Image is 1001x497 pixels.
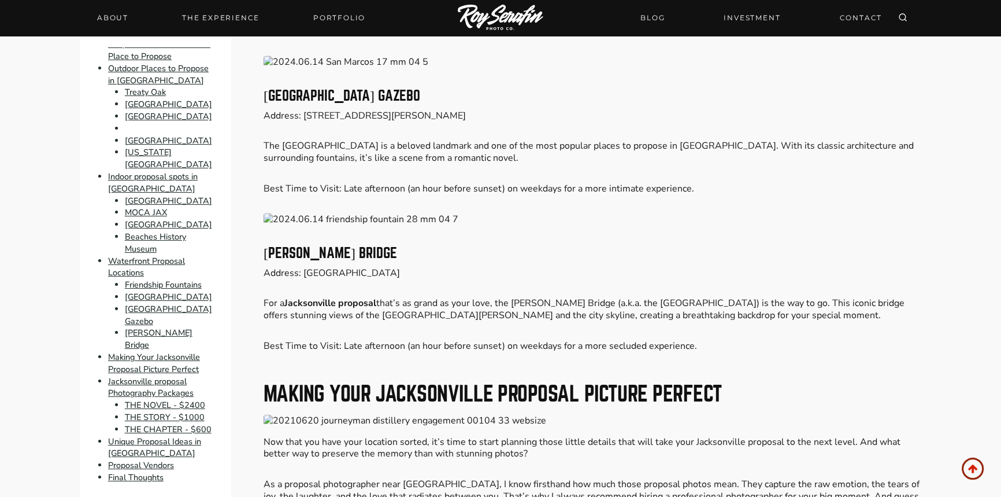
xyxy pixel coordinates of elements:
[125,134,212,146] a: [GEOGRAPHIC_DATA]
[264,267,921,279] p: Address: [GEOGRAPHIC_DATA]
[962,458,984,480] a: Scroll to top
[264,89,921,103] h3: [GEOGRAPHIC_DATA] Gazebo
[264,213,921,226] img: Best Proposal Ideas & Places to Propose in Jacksonville 19
[125,86,166,98] a: Treaty Oak
[125,230,186,254] a: Beaches History Museum
[832,8,889,28] a: CONTACT
[125,146,212,170] a: [US_STATE][GEOGRAPHIC_DATA]
[264,384,921,404] h2: Making Your Jacksonville Proposal Picture Perfect
[264,415,921,427] img: Best Proposal Ideas & Places to Propose in Jacksonville 20
[125,98,212,109] a: [GEOGRAPHIC_DATA]
[264,340,921,352] p: Best Time to Visit: Late afternoon (an hour before sunset) on weekdays for a more secluded experi...
[175,10,266,26] a: THE EXPERIENCE
[125,423,212,435] a: THE CHAPTER - $600
[90,10,135,26] a: About
[284,297,376,310] strong: Jacksonville proposal
[125,110,212,122] a: [GEOGRAPHIC_DATA]
[108,255,185,278] a: Waterfront Proposal Locations
[264,110,921,122] p: Address: [STREET_ADDRESS][PERSON_NAME]
[633,8,672,28] a: BLOG
[264,246,921,260] h3: [PERSON_NAME] Bridge
[264,297,921,322] p: For a that’s as grand as your love, the [PERSON_NAME] Bridge (a.k.a. the [GEOGRAPHIC_DATA]) is th...
[125,303,212,326] a: [GEOGRAPHIC_DATA] Gazebo
[264,183,921,195] p: Best Time to Visit: Late afternoon (an hour before sunset) on weekdays for a more intimate experi...
[264,140,921,164] p: The [GEOGRAPHIC_DATA] is a beloved landmark and one of the most popular places to propose in [GEO...
[264,25,921,38] p: Best Time to Visit: Early morning (before 10am) or late afternoon (an hour before sunset) on week...
[633,8,889,28] nav: Secondary Navigation
[458,5,543,32] img: Logo of Roy Serafin Photo Co., featuring stylized text in white on a light background, representi...
[125,399,205,410] a: THE NOVEL - $2400
[264,56,921,68] img: Best Proposal Ideas & Places to Propose in Jacksonville 18
[108,375,194,399] a: Jacksonville proposal Photography Packages
[125,207,167,218] a: MOCA JAX
[108,170,198,194] a: Indoor proposal spots in [GEOGRAPHIC_DATA]
[125,411,205,422] a: THE STORY - $1000
[108,38,210,61] a: Why Jacksonville is a Great Place to Propose
[108,62,209,86] a: Outdoor Places to Propose in [GEOGRAPHIC_DATA]
[717,8,787,28] a: INVESTMENT
[895,10,911,26] button: View Search Form
[108,351,200,374] a: Making Your Jacksonville Proposal Picture Perfect
[125,290,212,302] a: [GEOGRAPHIC_DATA]
[306,10,372,26] a: Portfolio
[108,471,164,483] a: Final Thoughts
[108,459,174,470] a: Proposal Vendors
[125,194,212,206] a: [GEOGRAPHIC_DATA]
[125,218,212,230] a: [GEOGRAPHIC_DATA]
[90,10,372,26] nav: Primary Navigation
[264,436,921,461] p: Now that you have your location sorted, it’s time to start planning those little details that wil...
[125,278,202,290] a: Friendship Fountains
[125,327,192,351] a: [PERSON_NAME] Bridge
[108,435,201,459] a: Unique Proposal Ideas in [GEOGRAPHIC_DATA]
